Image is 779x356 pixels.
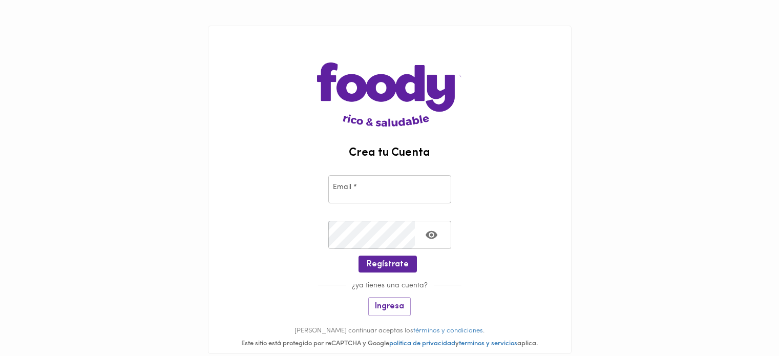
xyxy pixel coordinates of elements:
input: pepitoperez@gmail.com [328,175,451,203]
div: Este sitio está protegido por reCAPTCHA y Google y aplica. [208,339,571,349]
button: Toggle password visibility [419,222,444,247]
button: Ingresa [368,297,411,316]
span: Regístrate [367,260,409,269]
h2: Crea tu Cuenta [208,147,571,159]
p: [PERSON_NAME] continuar aceptas los . [208,326,571,336]
a: terminos y servicios [459,340,517,347]
span: ¿ya tienes una cuenta? [346,282,434,289]
button: Regístrate [359,256,417,273]
span: Ingresa [375,302,404,311]
iframe: Messagebird Livechat Widget [720,297,769,346]
a: términos y condiciones [413,327,483,334]
img: logo-main-page.png [317,26,462,127]
a: politica de privacidad [389,340,455,347]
